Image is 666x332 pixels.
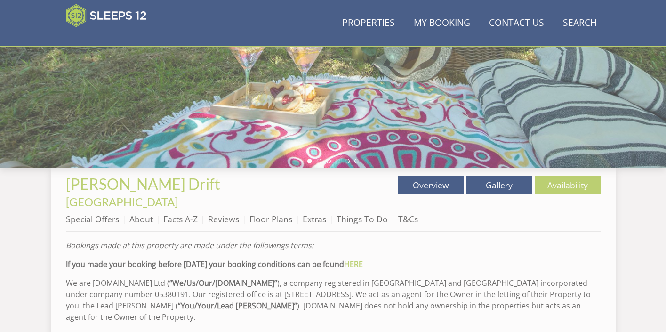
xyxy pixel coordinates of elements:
a: Extras [303,213,326,225]
a: About [129,213,153,225]
a: Special Offers [66,213,119,225]
a: Properties [338,13,399,34]
iframe: Customer reviews powered by Trustpilot [61,33,160,41]
a: Things To Do [337,213,388,225]
a: Facts A-Z [163,213,198,225]
a: [PERSON_NAME] Drift [66,175,223,193]
a: Floor Plans [249,213,292,225]
a: Search [559,13,601,34]
a: [GEOGRAPHIC_DATA] [66,195,178,209]
a: HERE [344,259,363,269]
a: Contact Us [485,13,548,34]
a: T&Cs [398,213,418,225]
em: Bookings made at this property are made under the followings terms: [66,240,313,251]
a: My Booking [410,13,474,34]
strong: If you made your booking before [DATE] your booking conditions can be found [66,259,363,269]
a: Reviews [208,213,239,225]
strong: “You/Your/Lead [PERSON_NAME]” [178,300,297,311]
a: Availability [535,176,601,194]
a: Gallery [466,176,532,194]
p: We are [DOMAIN_NAME] Ltd ( ), a company registered in [GEOGRAPHIC_DATA] and [GEOGRAPHIC_DATA] inc... [66,277,601,323]
span: [PERSON_NAME] Drift [66,175,220,193]
a: Overview [398,176,464,194]
img: Sleeps 12 [66,4,147,27]
strong: “We/Us/Our/[DOMAIN_NAME]” [169,278,277,288]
